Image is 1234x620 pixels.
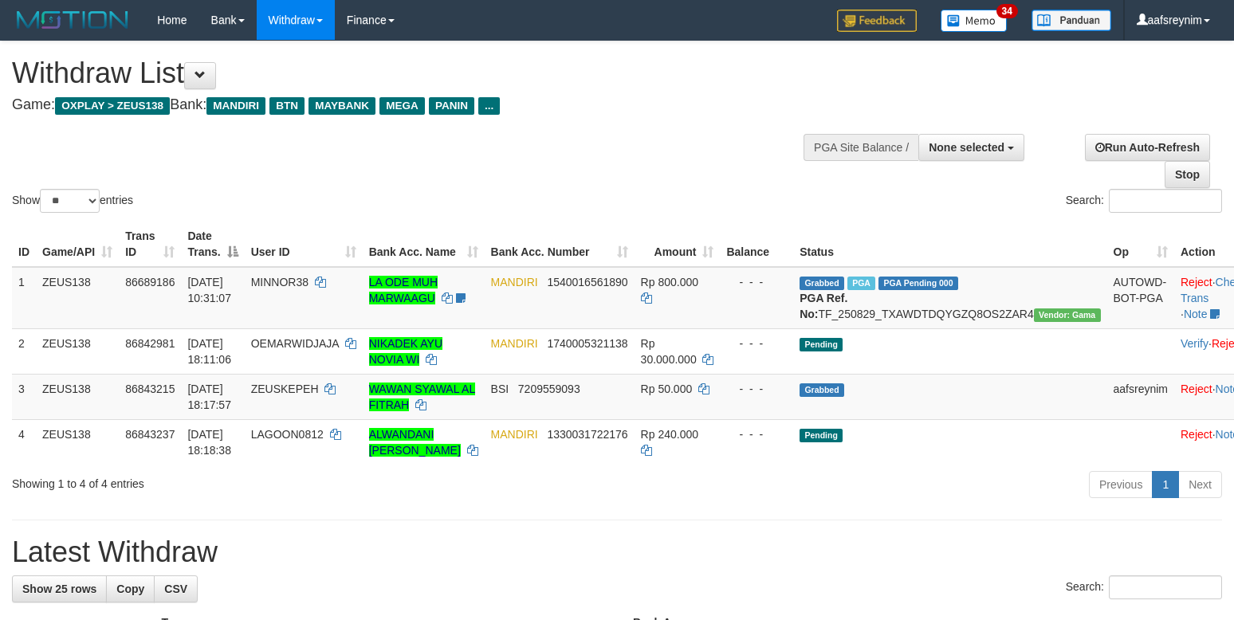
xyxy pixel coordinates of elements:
[847,277,875,290] span: Marked by aafkaynarin
[125,337,175,350] span: 86842981
[726,426,787,442] div: - - -
[800,277,844,290] span: Grabbed
[206,97,265,115] span: MANDIRI
[800,429,843,442] span: Pending
[12,97,807,113] h4: Game: Bank:
[1034,308,1101,322] span: Vendor URL: https://trx31.1velocity.biz
[491,337,538,350] span: MANDIRI
[12,328,36,374] td: 2
[119,222,181,267] th: Trans ID: activate to sort column ascending
[369,276,438,304] a: LA ODE MUH MARWAAGU
[1066,189,1222,213] label: Search:
[1109,575,1222,599] input: Search:
[1107,222,1174,267] th: Op: activate to sort column ascending
[485,222,635,267] th: Bank Acc. Number: activate to sort column ascending
[1107,267,1174,329] td: AUTOWD-BOT-PGA
[22,583,96,595] span: Show 25 rows
[1085,134,1210,161] a: Run Auto-Refresh
[125,276,175,288] span: 86689186
[251,276,308,288] span: MINNOR38
[36,374,119,419] td: ZEUS138
[12,57,807,89] h1: Withdraw List
[187,276,231,304] span: [DATE] 10:31:07
[245,222,363,267] th: User ID: activate to sort column ascending
[164,583,187,595] span: CSV
[251,428,324,441] span: LAGOON0812
[55,97,170,115] span: OXPLAY > ZEUS138
[1181,337,1208,350] a: Verify
[1032,10,1111,31] img: panduan.png
[12,536,1222,568] h1: Latest Withdraw
[641,276,698,288] span: Rp 800.000
[800,338,843,351] span: Pending
[187,337,231,366] span: [DATE] 18:11:06
[125,428,175,441] span: 86843237
[837,10,917,32] img: Feedback.jpg
[1107,374,1174,419] td: aafsreynim
[40,189,100,213] select: Showentries
[547,337,627,350] span: Copy 1740005321138 to clipboard
[369,337,442,366] a: NIKADEK AYU NOVIA WI
[726,381,787,397] div: - - -
[878,277,958,290] span: PGA Pending
[635,222,721,267] th: Amount: activate to sort column ascending
[547,276,627,288] span: Copy 1540016561890 to clipboard
[929,141,1004,154] span: None selected
[125,383,175,395] span: 86843215
[800,292,847,320] b: PGA Ref. No:
[518,383,580,395] span: Copy 7209559093 to clipboard
[36,267,119,329] td: ZEUS138
[12,222,36,267] th: ID
[181,222,244,267] th: Date Trans.: activate to sort column descending
[1181,276,1212,288] a: Reject
[641,428,698,441] span: Rp 240.000
[429,97,474,115] span: PANIN
[547,428,627,441] span: Copy 1330031722176 to clipboard
[726,274,787,290] div: - - -
[12,469,502,492] div: Showing 1 to 4 of 4 entries
[478,97,500,115] span: ...
[369,383,476,411] a: WAWAN SYAWAL AL FITRAH
[12,374,36,419] td: 3
[12,189,133,213] label: Show entries
[1178,471,1222,498] a: Next
[251,337,339,350] span: OEMARWIDJAJA
[804,134,918,161] div: PGA Site Balance /
[491,428,538,441] span: MANDIRI
[1184,308,1208,320] a: Note
[1089,471,1153,498] a: Previous
[269,97,305,115] span: BTN
[36,328,119,374] td: ZEUS138
[308,97,375,115] span: MAYBANK
[12,8,133,32] img: MOTION_logo.png
[641,383,693,395] span: Rp 50.000
[641,337,697,366] span: Rp 30.000.000
[1109,189,1222,213] input: Search:
[491,383,509,395] span: BSI
[12,419,36,465] td: 4
[36,419,119,465] td: ZEUS138
[793,222,1106,267] th: Status
[36,222,119,267] th: Game/API: activate to sort column ascending
[369,428,461,457] a: ALWANDANI [PERSON_NAME]
[12,575,107,602] a: Show 25 rows
[1181,428,1212,441] a: Reject
[363,222,485,267] th: Bank Acc. Name: activate to sort column ascending
[379,97,425,115] span: MEGA
[996,4,1018,18] span: 34
[154,575,198,602] a: CSV
[491,276,538,288] span: MANDIRI
[720,222,793,267] th: Balance
[726,336,787,351] div: - - -
[106,575,155,602] a: Copy
[251,383,319,395] span: ZEUSKEPEH
[1152,471,1179,498] a: 1
[187,428,231,457] span: [DATE] 18:18:38
[918,134,1024,161] button: None selected
[1165,161,1210,188] a: Stop
[793,267,1106,329] td: TF_250829_TXAWDTDQYGZQ8OS2ZAR4
[800,383,844,397] span: Grabbed
[12,267,36,329] td: 1
[1066,575,1222,599] label: Search:
[1181,383,1212,395] a: Reject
